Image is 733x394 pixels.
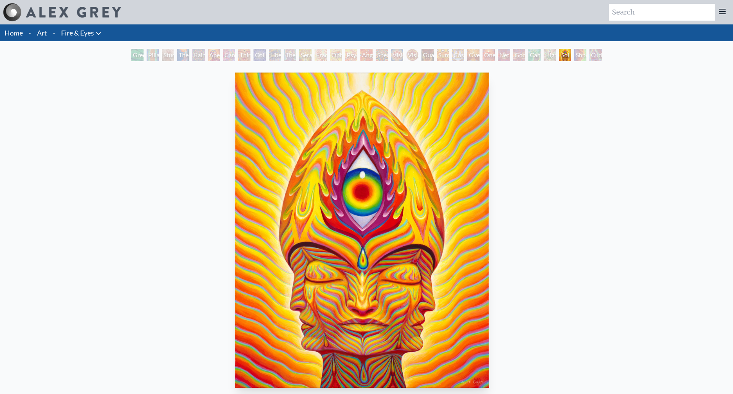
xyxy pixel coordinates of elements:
div: Oversoul [467,49,480,61]
img: Sol-Invictus-2015-Alex-Grey-watermarked.jpg [235,73,489,388]
a: Art [37,27,47,38]
div: Shpongled [574,49,586,61]
div: Third Eye Tears of Joy [238,49,250,61]
div: The Seer [284,49,296,61]
div: Higher Vision [544,49,556,61]
div: Aperture [208,49,220,61]
a: Home [5,29,23,37]
div: Ophanic Eyelash [330,49,342,61]
input: Search [609,4,715,21]
li: · [26,24,34,41]
li: · [50,24,58,41]
div: Sunyata [437,49,449,61]
div: Angel Skin [360,49,373,61]
div: Seraphic Transport Docking on the Third Eye [299,49,312,61]
div: Pillar of Awareness [147,49,159,61]
div: Vision Crystal [391,49,403,61]
div: Fractal Eyes [315,49,327,61]
div: Godself [513,49,525,61]
a: Fire & Eyes [61,27,94,38]
div: The Torch [177,49,189,61]
div: Study for the Great Turn [162,49,174,61]
div: Net of Being [498,49,510,61]
div: Cuddle [589,49,602,61]
div: Cannabis Sutra [223,49,235,61]
div: Spectral Lotus [376,49,388,61]
div: Cosmic Elf [452,49,464,61]
div: Green Hand [131,49,144,61]
div: Cannafist [528,49,541,61]
div: Sol Invictus [559,49,571,61]
div: Guardian of Infinite Vision [421,49,434,61]
div: Collective Vision [253,49,266,61]
div: Vision Crystal Tondo [406,49,418,61]
div: Rainbow Eye Ripple [192,49,205,61]
div: Liberation Through Seeing [269,49,281,61]
div: One [483,49,495,61]
div: Psychomicrograph of a Fractal Paisley Cherub Feather Tip [345,49,357,61]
